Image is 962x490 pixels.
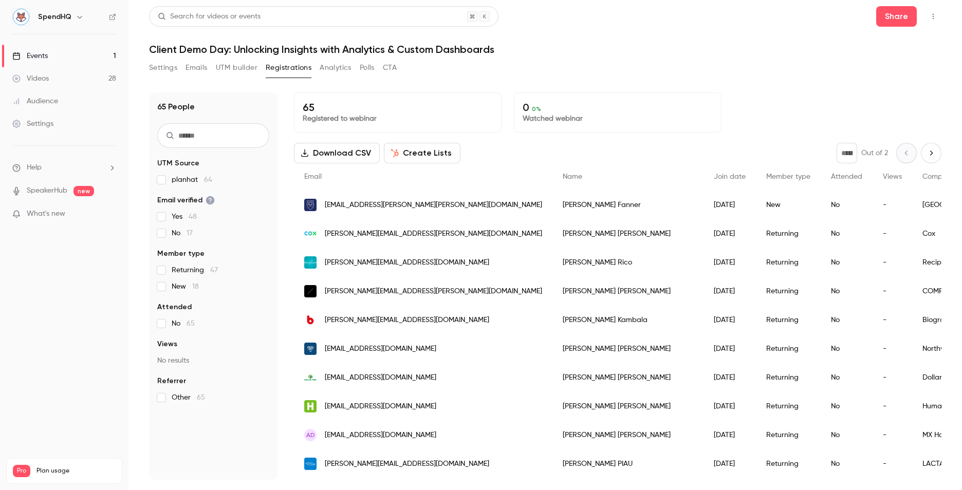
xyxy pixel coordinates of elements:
div: - [873,363,912,392]
div: [PERSON_NAME] PIAU [552,449,704,478]
img: recipharm.com [304,256,317,269]
span: Attended [831,173,862,180]
span: Returning [172,265,218,275]
p: Out of 2 [861,148,888,158]
div: [DATE] [704,248,756,277]
span: Help [27,162,42,173]
div: [DATE] [704,449,756,478]
p: Watched webinar [523,114,713,124]
span: [EMAIL_ADDRESS][PERSON_NAME][PERSON_NAME][DOMAIN_NAME] [325,200,542,211]
div: [DATE] [704,421,756,449]
div: - [873,306,912,334]
div: Returning [756,363,821,392]
div: [PERSON_NAME] Fanner [552,191,704,219]
img: cox.com [304,228,317,240]
div: - [873,421,912,449]
div: No [821,392,873,421]
span: [PERSON_NAME][EMAIL_ADDRESS][DOMAIN_NAME] [325,257,489,268]
span: New [172,281,199,292]
button: Polls [360,60,375,76]
div: [PERSON_NAME] [PERSON_NAME] [552,363,704,392]
div: No [821,334,873,363]
div: Returning [756,392,821,421]
span: Views [157,339,177,349]
span: [EMAIL_ADDRESS][DOMAIN_NAME] [325,430,436,441]
div: No [821,191,873,219]
div: [DATE] [704,392,756,421]
button: UTM builder [216,60,257,76]
div: [PERSON_NAME] [PERSON_NAME] [552,334,704,363]
span: UTM Source [157,158,199,168]
div: Returning [756,248,821,277]
div: - [873,392,912,421]
span: 64 [204,176,212,183]
div: [DATE] [704,363,756,392]
div: Videos [12,73,49,84]
span: Referrer [157,376,186,386]
span: AD [306,430,315,440]
div: No [821,421,873,449]
div: [PERSON_NAME] [PERSON_NAME] [552,392,704,421]
div: [DATE] [704,334,756,363]
span: [EMAIL_ADDRESS][DOMAIN_NAME] [325,344,436,354]
div: No [821,277,873,306]
button: Create Lists [384,143,460,163]
div: - [873,191,912,219]
button: Analytics [320,60,351,76]
div: - [873,248,912,277]
div: Returning [756,334,821,363]
span: Attended [157,302,192,312]
div: No [821,248,873,277]
div: [PERSON_NAME] [PERSON_NAME] [552,421,704,449]
div: No [821,449,873,478]
div: Returning [756,449,821,478]
img: SpendHQ [13,9,29,25]
span: 17 [187,230,193,237]
div: Returning [756,219,821,248]
button: Next page [921,143,941,163]
button: Settings [149,60,177,76]
div: [PERSON_NAME] [PERSON_NAME] [552,277,704,306]
img: emory.edu [304,199,317,211]
button: Emails [186,60,207,76]
span: 18 [192,283,199,290]
div: Events [12,51,48,61]
div: New [756,191,821,219]
div: Returning [756,306,821,334]
img: dollartree.com [304,371,317,384]
span: Email [304,173,322,180]
p: No results [157,355,269,366]
span: 65 [187,320,195,327]
img: compass.com [304,285,317,297]
button: Share [876,6,917,27]
span: planhat [172,175,212,185]
span: Email verified [157,195,215,205]
span: 47 [210,267,218,274]
p: Registered to webinar [303,114,493,124]
span: [PERSON_NAME][EMAIL_ADDRESS][DOMAIN_NAME] [325,459,489,469]
span: 48 [189,213,197,220]
img: biogroup.fr [304,314,317,326]
button: Registrations [266,60,311,76]
span: No [172,228,193,238]
h6: SpendHQ [38,12,71,22]
button: Download CSV [294,143,380,163]
span: Plan usage [36,467,116,475]
div: No [821,219,873,248]
span: Name [563,173,582,180]
span: Member type [157,249,205,259]
li: help-dropdown-opener [12,162,116,173]
div: Search for videos or events [158,11,261,22]
span: 65 [197,394,205,401]
span: new [73,186,94,196]
div: [PERSON_NAME] Rico [552,248,704,277]
span: [EMAIL_ADDRESS][DOMAIN_NAME] [325,401,436,412]
div: - [873,334,912,363]
button: CTA [383,60,397,76]
span: [PERSON_NAME][EMAIL_ADDRESS][PERSON_NAME][DOMAIN_NAME] [325,229,542,239]
span: Pro [13,465,30,477]
section: facet-groups [157,158,269,403]
span: Member type [766,173,810,180]
div: No [821,306,873,334]
span: [EMAIL_ADDRESS][DOMAIN_NAME] [325,372,436,383]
